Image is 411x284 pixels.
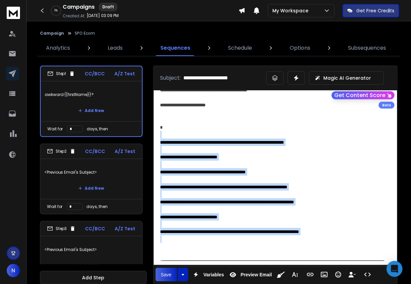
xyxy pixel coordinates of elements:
li: Step2CC/BCCA/Z Test<Previous Email's Subject>Add NewWait fordays, then [40,144,143,214]
p: CC/BCC [85,225,105,232]
p: <Previous Email's Subject> [44,240,138,259]
button: Preview Email [227,268,273,281]
button: Clean HTML [275,268,287,281]
p: 0 % [54,9,58,13]
a: Leads [104,40,127,56]
span: Preview Email [239,272,273,278]
p: Analytics [46,44,70,52]
p: days, then [87,126,108,132]
p: Options [290,44,311,52]
p: Get Free Credits [357,7,395,14]
p: Wait for [47,204,63,209]
button: Add New [73,104,110,117]
p: A/Z Test [115,70,135,77]
button: Get Free Credits [343,4,399,17]
a: Schedule [224,40,256,56]
div: Draft [99,3,118,11]
p: CC/BCC [85,148,105,155]
button: Code View [361,268,374,281]
p: Created At: [63,13,85,19]
h1: Campaigns [63,3,95,11]
p: CC/BCC [85,70,105,77]
button: More Text [289,268,301,281]
li: Step3CC/BCCA/Z Test<Previous Email's Subject>Add New [40,221,143,277]
p: Magic AI Generator [323,75,371,81]
p: <Previous Email's Subject> [44,163,138,182]
button: Campaign [40,31,64,36]
button: Add New [73,182,110,195]
p: Sequences [160,44,190,52]
p: awkward {{firstName}}? [45,85,138,104]
div: Beta [379,102,395,109]
a: Subsequences [344,40,390,56]
button: Insert Link (⌘K) [304,268,317,281]
button: Insert Unsubscribe Link [346,268,359,281]
button: Magic AI Generator [309,71,384,85]
button: Insert Image (⌘P) [318,268,331,281]
button: Add New [73,259,110,272]
a: Options [286,40,315,56]
img: logo [7,7,20,19]
p: Subsequences [348,44,386,52]
p: My Workspace [272,7,311,14]
button: Emoticons [332,268,345,281]
p: A/Z Test [115,148,136,155]
button: N [7,264,20,277]
div: Step 2 [47,148,76,154]
li: Step1CC/BCCA/Z Testawkward {{firstName}}?Add NewWait fordays, then [40,66,143,137]
p: Subject: [160,74,181,82]
p: Schedule [228,44,252,52]
a: Analytics [42,40,74,56]
button: Save [156,268,177,281]
p: Leads [108,44,123,52]
div: Step 1 [47,71,75,77]
p: [DATE] 03:09 PM [87,13,119,18]
p: Wait for [47,126,63,132]
p: days, then [87,204,108,209]
span: Variables [202,272,226,278]
a: Sequences [156,40,194,56]
button: Get Content Score [332,91,395,99]
p: SPO Ecom [75,31,95,36]
div: Step 3 [47,226,76,232]
div: Open Intercom Messenger [387,261,403,277]
button: Variables [190,268,226,281]
p: A/Z Test [115,225,136,232]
